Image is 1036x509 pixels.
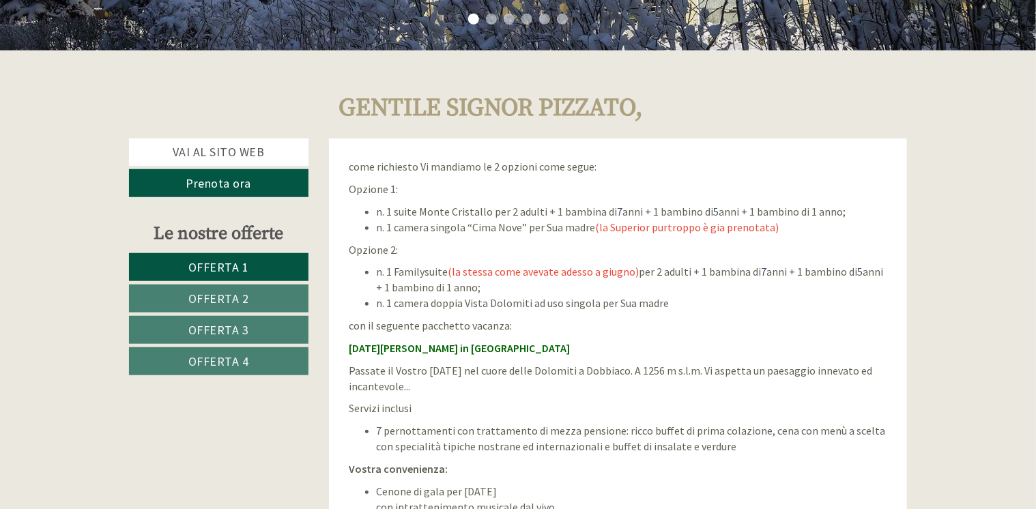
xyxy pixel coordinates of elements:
span: (la Superior purtroppo è gia prenotata) [596,220,779,234]
span: 5 [714,205,719,218]
span: Offerta 4 [188,353,249,369]
span: 7 [618,205,623,218]
span: Offerta 3 [188,322,249,338]
p: Opzione 1: [349,181,887,197]
span: 5 [858,265,863,278]
strong: Vostra convenienza: [349,462,448,476]
p: come richiesto Vi mandiamo le 2 opzioni come segue: [349,159,887,175]
a: Prenota ora [129,169,308,197]
a: Vai al sito web [129,139,308,166]
p: con il seguente pacchetto vacanza: [349,318,887,334]
p: Passate il Vostro [DATE] nel cuore delle Dolomiti a Dobbiaco. A 1256 m s.l.m. Vi aspetta un paesa... [349,363,887,394]
div: Le nostre offerte [129,221,308,246]
span: Offerta 2 [188,291,249,306]
li: n. 1 camera doppia Vista Dolomiti ad uso singola per Sua madre [377,295,887,311]
strong: [DATE][PERSON_NAME] in [GEOGRAPHIC_DATA] [349,341,571,355]
h1: Gentile Signor Pizzato, [339,95,644,122]
li: n. 1 suite Monte Cristallo per 2 adulti + 1 bambina di anni + 1 bambino di anni + 1 bambino di 1 ... [377,204,887,220]
span: (la stessa come avevate adesso a giugno) [448,265,639,278]
span: Offerta 1 [188,259,249,275]
li: n. 1 Familysuite per 2 adulti + 1 bambina di anni + 1 bambino di anni + 1 bambino di 1 anno; [377,264,887,295]
li: 7 pernottamenti con trattamento di mezza pensione: ricco buffet di prima colazione, cena con menù... [377,423,887,454]
p: Servizi inclusi [349,401,887,416]
span: 7 [762,265,767,278]
p: Opzione 2: [349,242,887,258]
li: n. 1 camera singola “Cima Nove” per Sua madre [377,220,887,235]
